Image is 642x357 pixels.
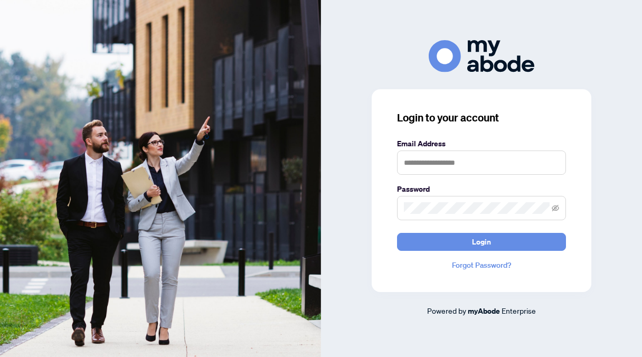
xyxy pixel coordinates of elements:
span: eye-invisible [552,204,559,212]
a: myAbode [468,305,500,317]
span: Powered by [427,306,466,315]
img: ma-logo [429,40,534,72]
span: Enterprise [502,306,536,315]
h3: Login to your account [397,110,566,125]
label: Email Address [397,138,566,149]
button: Login [397,233,566,251]
span: Login [472,233,491,250]
label: Password [397,183,566,195]
a: Forgot Password? [397,259,566,271]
